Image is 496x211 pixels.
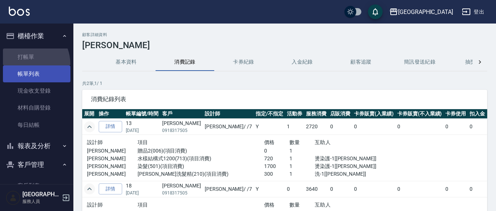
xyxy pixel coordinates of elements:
[203,109,254,119] th: 設計師
[87,170,138,178] p: [PERSON_NAME]
[22,198,60,205] p: 服務人員
[124,119,160,135] td: 13
[160,109,203,119] th: 客戶
[304,181,328,197] td: 3640
[368,4,383,19] button: save
[87,147,138,155] p: [PERSON_NAME]
[289,162,315,170] p: 1
[254,109,285,119] th: 指定/不指定
[386,4,456,19] button: [GEOGRAPHIC_DATA]
[273,53,332,71] button: 入金紀錄
[9,7,30,16] img: Logo
[3,26,70,46] button: 櫃檯作業
[124,181,160,197] td: 18
[254,119,285,135] td: Y
[328,119,353,135] td: 0
[84,183,95,194] button: expand row
[468,119,487,135] td: 0
[82,80,487,87] p: 共 2 筆, 1 / 1
[315,202,331,208] span: 互助人
[87,202,103,208] span: 設計師
[22,191,60,198] h5: [GEOGRAPHIC_DATA]
[285,181,304,197] td: 0
[444,181,468,197] td: 0
[289,170,315,178] p: 1
[87,162,138,170] p: [PERSON_NAME]
[214,53,273,71] button: 卡券紀錄
[6,190,21,205] img: Person
[84,121,95,132] button: expand row
[285,119,304,135] td: 1
[332,53,390,71] button: 顧客追蹤
[352,119,395,135] td: 0
[82,109,97,119] th: 展開
[138,147,264,155] p: 贈品2(006)(項目消費)
[162,190,201,196] p: 0918317505
[328,109,353,119] th: 店販消費
[444,119,468,135] td: 0
[264,139,275,145] span: 價格
[264,162,289,170] p: 1700
[82,32,487,37] h2: 顧客詳細資料
[138,162,264,170] p: 染髮(501)(項目消費)
[87,155,138,162] p: [PERSON_NAME]
[97,109,124,119] th: 操作
[203,119,254,135] td: [PERSON_NAME] / /7
[328,181,353,197] td: 0
[315,155,391,162] p: 燙染護-1[[PERSON_NAME]]
[304,119,328,135] td: 2720
[97,53,156,71] button: 基本資料
[91,96,478,103] span: 消費紀錄列表
[289,139,300,145] span: 數量
[390,53,449,71] button: 簡訊發送紀錄
[203,181,254,197] td: [PERSON_NAME] / /7
[160,119,203,135] td: [PERSON_NAME]
[138,139,148,145] span: 項目
[138,170,264,178] p: [PERSON_NAME]洗髮精(210)(項目消費)
[398,7,453,17] div: [GEOGRAPHIC_DATA]
[3,155,70,174] button: 客戶管理
[3,117,70,133] a: 每日結帳
[124,109,160,119] th: 帳單編號/時間
[3,136,70,155] button: 報表及分析
[468,109,487,119] th: 扣入金
[264,170,289,178] p: 300
[156,53,214,71] button: 消費記錄
[3,65,70,82] a: 帳單列表
[99,121,122,132] a: 詳情
[315,139,331,145] span: 互助人
[3,177,70,194] a: 客戶列表
[352,109,395,119] th: 卡券販賣(入業績)
[160,181,203,197] td: [PERSON_NAME]
[395,181,444,197] td: 0
[289,155,315,162] p: 1
[395,119,444,135] td: 0
[468,181,487,197] td: 0
[254,181,285,197] td: Y
[264,202,275,208] span: 價格
[3,99,70,116] a: 材料自購登錄
[395,109,444,119] th: 卡券販賣(不入業績)
[304,109,328,119] th: 服務消費
[3,49,70,65] a: 打帳單
[285,109,304,119] th: 活動券
[315,170,391,178] p: 洗-1[[PERSON_NAME]]
[264,155,289,162] p: 720
[162,127,201,134] p: 0918317505
[352,181,395,197] td: 0
[315,162,391,170] p: 燙染護-1[[PERSON_NAME]]
[264,147,289,155] p: 0
[444,109,468,119] th: 卡券使用
[99,183,122,195] a: 詳情
[87,139,103,145] span: 設計師
[82,40,487,50] h3: [PERSON_NAME]
[138,202,148,208] span: 項目
[459,5,487,19] button: 登出
[138,155,264,162] p: 水樣結構式1200(713)(項目消費)
[289,147,315,155] p: 1
[126,127,158,134] p: [DATE]
[3,82,70,99] a: 現金收支登錄
[289,202,300,208] span: 數量
[126,190,158,196] p: [DATE]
